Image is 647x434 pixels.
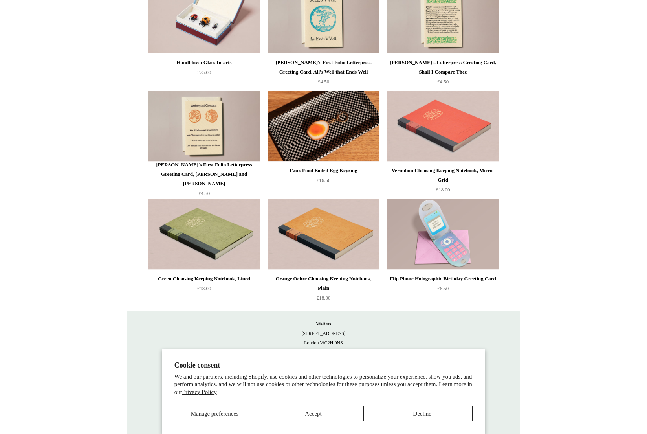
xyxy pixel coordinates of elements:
p: We and our partners, including Shopify, use cookies and other technologies to personalize your ex... [174,373,473,396]
img: Green Choosing Keeping Notebook, Lined [148,199,260,270]
a: Orange Ochre Choosing Keeping Notebook, Plain £18.00 [268,274,379,306]
a: Flip Phone Holographic Birthday Greeting Card Flip Phone Holographic Birthday Greeting Card [387,199,499,270]
span: £18.00 [317,295,331,301]
span: £18.00 [436,187,450,193]
a: Vermilion Choosing Keeping Notebook, Micro-Grid Vermilion Choosing Keeping Notebook, Micro-Grid [387,91,499,162]
div: Orange Ochre Choosing Keeping Notebook, Plain [269,274,377,293]
span: £4.50 [437,79,449,85]
div: Handblown Glass Insects [150,58,258,67]
h2: Cookie consent [174,361,473,370]
a: Vermilion Choosing Keeping Notebook, Micro-Grid £18.00 [387,166,499,198]
span: £4.50 [318,79,329,85]
img: Vermilion Choosing Keeping Notebook, Micro-Grid [387,91,499,162]
div: [PERSON_NAME]'s First Folio Letterpress Greeting Card, All's Well that Ends Well [269,58,377,77]
button: Decline [372,406,473,421]
span: £4.50 [198,190,210,196]
button: Manage preferences [174,406,255,421]
a: [PERSON_NAME]'s Letterpress Greeting Card, Shall I Compare Thee £4.50 [387,58,499,90]
a: Privacy Policy [182,389,217,395]
span: £18.00 [197,285,211,291]
div: Flip Phone Holographic Birthday Greeting Card [389,274,497,283]
a: Orange Ochre Choosing Keeping Notebook, Plain Orange Ochre Choosing Keeping Notebook, Plain [268,199,379,270]
strong: Visit us [316,321,331,327]
div: Vermilion Choosing Keeping Notebook, Micro-Grid [389,166,497,185]
img: Orange Ochre Choosing Keeping Notebook, Plain [268,199,379,270]
a: Handblown Glass Insects £75.00 [148,58,260,90]
span: £75.00 [197,69,211,75]
img: Flip Phone Holographic Birthday Greeting Card [387,199,499,270]
a: Faux Food Boiled Egg Keyring Faux Food Boiled Egg Keyring [268,91,379,162]
a: [PERSON_NAME]'s First Folio Letterpress Greeting Card, All's Well that Ends Well £4.50 [268,58,379,90]
span: £16.50 [317,177,331,183]
div: [PERSON_NAME]'s Letterpress Greeting Card, Shall I Compare Thee [389,58,497,77]
a: Green Choosing Keeping Notebook, Lined Green Choosing Keeping Notebook, Lined [148,199,260,270]
span: £6.50 [437,285,449,291]
img: Shakespeare's First Folio Letterpress Greeting Card, Antony and Cleopatra [148,91,260,162]
a: Shakespeare's First Folio Letterpress Greeting Card, Antony and Cleopatra Shakespeare's First Fol... [148,91,260,162]
button: Accept [263,406,364,421]
a: Flip Phone Holographic Birthday Greeting Card £6.50 [387,274,499,306]
span: Manage preferences [191,410,238,417]
img: Faux Food Boiled Egg Keyring [268,91,379,162]
p: [STREET_ADDRESS] London WC2H 9NS [DATE] - [DATE] 10:30am to 5:30pm [DATE] 10.30am to 6pm [DATE] 1... [135,319,512,385]
a: Faux Food Boiled Egg Keyring £16.50 [268,166,379,198]
div: Faux Food Boiled Egg Keyring [269,166,377,175]
div: [PERSON_NAME]'s First Folio Letterpress Greeting Card, [PERSON_NAME] and [PERSON_NAME] [150,160,258,188]
a: Green Choosing Keeping Notebook, Lined £18.00 [148,274,260,306]
div: Green Choosing Keeping Notebook, Lined [150,274,258,283]
a: [PERSON_NAME]'s First Folio Letterpress Greeting Card, [PERSON_NAME] and [PERSON_NAME] £4.50 [148,160,260,198]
